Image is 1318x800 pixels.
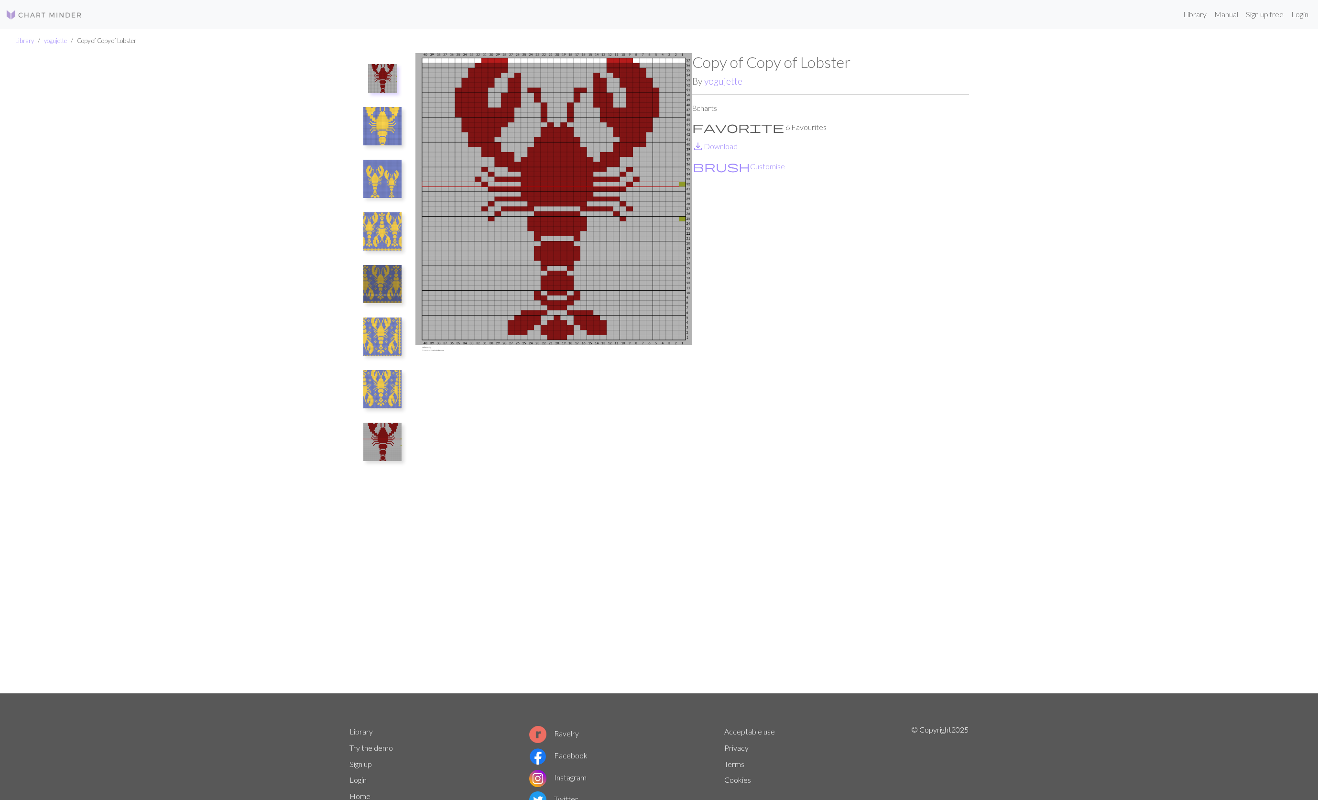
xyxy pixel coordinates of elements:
[692,53,969,71] h1: Copy of Copy of Lobster
[363,370,402,408] img: Copy of Copy of Actual Body Chart
[529,726,546,743] img: Ravelry logo
[415,53,692,693] img: Lobster
[529,748,546,765] img: Facebook logo
[692,121,784,134] span: favorite
[349,759,372,768] a: Sign up
[692,121,784,133] i: Favourite
[44,37,67,44] a: yogujette
[1242,5,1287,24] a: Sign up free
[692,76,969,87] h2: By
[692,102,969,114] p: 8 charts
[724,727,775,736] a: Acceptable use
[6,9,82,21] img: Logo
[692,160,785,173] button: CustomiseCustomise
[692,140,704,153] span: save_alt
[363,423,402,461] img: Copy of Lobster
[1287,5,1312,24] a: Login
[529,751,588,760] a: Facebook
[693,161,750,172] i: Customise
[529,770,546,787] img: Instagram logo
[363,265,402,303] img: Actual Body Chart
[724,775,751,784] a: Cookies
[349,727,373,736] a: Library
[363,160,402,198] img: Size Variations of Lobsters
[529,773,587,782] a: Instagram
[693,160,750,173] span: brush
[692,121,969,133] p: 6 Favourites
[349,743,393,752] a: Try the demo
[363,107,402,145] img: Lobster Gauge
[15,37,34,44] a: Library
[67,36,136,45] li: Copy of Copy of Lobster
[692,142,738,151] a: DownloadDownload
[529,729,579,738] a: Ravelry
[368,64,397,93] img: Lobster
[692,141,704,152] i: Download
[724,759,744,768] a: Terms
[363,212,402,251] img: Actual Lobster Sleeve
[1179,5,1210,24] a: Library
[363,318,402,356] img: Copy of Actual Body Chart
[1210,5,1242,24] a: Manual
[724,743,749,752] a: Privacy
[704,76,742,87] a: yogujette
[349,775,367,784] a: Login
